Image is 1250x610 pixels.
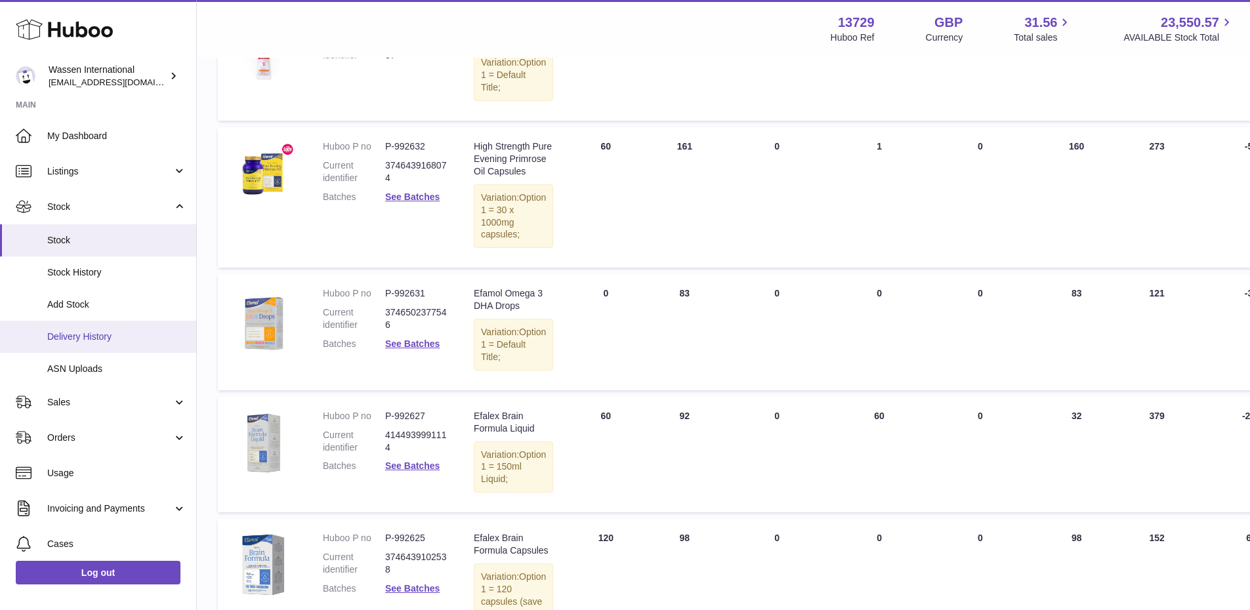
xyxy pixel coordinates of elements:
span: 0 [978,288,983,298]
div: Wassen International [49,64,167,89]
strong: 13729 [838,14,875,31]
a: See Batches [385,583,440,594]
td: 273 [1121,127,1193,268]
div: High Strength Pure Evening Primrose Oil Capsules [474,140,553,178]
span: 0 [978,411,983,421]
td: 1 [830,127,928,268]
td: 161 [645,127,724,268]
span: 23,550.57 [1161,14,1219,31]
span: Stock [47,201,173,213]
span: Delivery History [47,331,186,343]
dt: Batches [323,191,385,203]
td: 0 [724,127,830,268]
a: Log out [16,561,180,584]
dt: Huboo P no [323,532,385,544]
span: Invoicing and Payments [47,502,173,515]
span: 0 [978,533,983,543]
td: 0 [724,397,830,512]
dd: 3746439168074 [385,159,448,184]
span: Usage [47,467,186,479]
div: Variation: [474,441,553,493]
dt: Huboo P no [323,287,385,300]
td: 60 [830,397,928,512]
dd: 3746439102538 [385,551,448,576]
img: product image [231,410,297,476]
span: [EMAIL_ADDRESS][DOMAIN_NAME] [49,77,193,87]
td: 60 [566,397,645,512]
td: 0 [724,5,830,121]
dd: 3746502377546 [385,306,448,331]
div: Variation: [474,319,553,371]
img: internationalsupplychain@wassen.com [16,66,35,86]
td: 0 [830,274,928,390]
div: Variation: [474,49,553,101]
dd: P-992625 [385,532,448,544]
span: Cases [47,538,186,550]
td: 0 [566,5,645,121]
td: 379 [1121,397,1193,512]
a: See Batches [385,460,440,471]
td: 0 [830,5,928,121]
span: Option 1 = Default Title; [481,57,546,92]
span: Sales [47,396,173,409]
span: Stock History [47,266,186,279]
div: Efamol Omega 3 DHA Drops [474,287,553,312]
td: 32 [1032,397,1121,512]
td: 94 [1121,5,1193,121]
span: Option 1 = Default Title; [481,327,546,362]
div: Efalex Brain Formula Liquid [474,410,553,435]
span: Add Stock [47,298,186,311]
dt: Current identifier [323,551,385,576]
a: 31.56 Total sales [1014,14,1072,44]
span: Orders [47,432,173,444]
a: See Batches [385,192,440,202]
dd: P-992631 [385,287,448,300]
dd: P-992627 [385,410,448,422]
span: 31.56 [1024,14,1057,31]
span: Stock [47,234,186,247]
td: 0 [566,274,645,390]
div: Huboo Ref [831,31,875,44]
strong: GBP [934,14,963,31]
dt: Current identifier [323,306,385,331]
td: 121 [1121,274,1193,390]
span: Listings [47,165,173,178]
td: 83 [645,274,724,390]
dt: Batches [323,582,385,595]
a: 23,550.57 AVAILABLE Stock Total [1123,14,1234,44]
dt: Huboo P no [323,140,385,153]
td: 0 [724,274,830,390]
img: product image [231,532,297,598]
td: 0 [1032,5,1121,121]
td: 160 [1032,127,1121,268]
dd: 4144939991114 [385,429,448,454]
img: product image [231,140,297,206]
dt: Current identifier [323,159,385,184]
span: AVAILABLE Stock Total [1123,31,1234,44]
span: ASN Uploads [47,363,186,375]
div: Currency [926,31,963,44]
span: 0 [978,141,983,152]
span: My Dashboard [47,130,186,142]
td: 60 [566,127,645,268]
dt: Batches [323,338,385,350]
dt: Current identifier [323,429,385,454]
td: 0 [645,5,724,121]
td: 83 [1032,274,1121,390]
a: See Batches [385,338,440,349]
div: Variation: [474,184,553,249]
div: Efalex Brain Formula Capsules [474,532,553,557]
dt: Batches [323,460,385,472]
dd: P-992632 [385,140,448,153]
span: Option 1 = 150ml Liquid; [481,449,546,485]
img: product image [231,287,297,353]
span: Total sales [1014,31,1072,44]
td: 92 [645,397,724,512]
dt: Huboo P no [323,410,385,422]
